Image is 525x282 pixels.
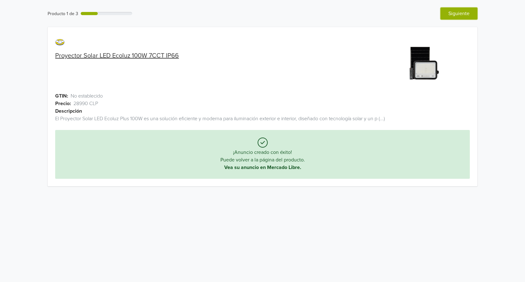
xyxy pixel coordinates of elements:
img: product_image [400,40,447,87]
a: Proyector Solar LED Ecoluz 100W 7CCT IP66 [55,52,179,59]
span: ¡Anuncio creado con éxito! [233,149,292,155]
div: Producto 1 de 3 [48,10,78,17]
span: GTIN: [55,92,68,100]
a: Vea su anuncio en Mercado Libre. [224,164,301,171]
span: Puede volver a la página del producto. [220,157,305,163]
span: Precio: [55,100,71,107]
span: No establecido [71,92,103,100]
div: Descripción [55,107,485,115]
span: 28990 CLP [73,100,98,107]
div: El Proyector Solar LED Ecoluz Plus 100W es una solución eficiente y moderna para iluminación exte... [48,115,477,122]
button: Siguiente [440,8,477,20]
